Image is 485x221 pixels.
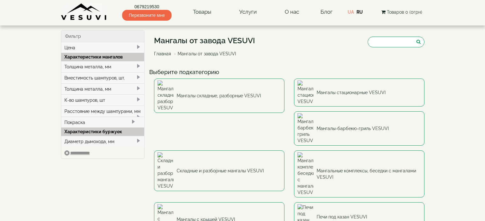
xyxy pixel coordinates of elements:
img: Складные и разборные мангалы VESUVI [158,152,173,189]
img: Мангалы складные, разборные VESUVI [158,80,173,111]
a: Мангалы складные, разборные VESUVI Мангалы складные, разборные VESUVI [154,79,284,113]
div: Характеристики мангалов [61,53,144,61]
a: Складные и разборные мангалы VESUVI Складные и разборные мангалы VESUVI [154,150,284,191]
div: Толщина металла, мм [61,61,144,72]
button: Товаров 0 (0грн) [379,9,424,16]
a: Мангалы-барбекю-гриль VESUVI Мангалы-барбекю-гриль VESUVI [294,111,424,146]
div: Толщина металла, мм [61,83,144,94]
a: 0679219530 [122,3,172,10]
a: Товары [187,5,218,19]
a: Мангальные комплексы, беседки с мангалами VESUVI Мангальные комплексы, беседки с мангалами VESUVI [294,150,424,197]
div: Покраска [61,117,144,128]
h4: Выберите подкатегорию [149,69,429,75]
a: Услуги [233,5,263,19]
a: Блог [320,9,333,15]
img: Мангалы-барбекю-гриль VESUVI [298,113,313,144]
img: Завод VESUVI [61,3,107,21]
div: Диаметр дымохода, мм [61,136,144,147]
img: Мангалы стационарные VESUVI [298,80,313,105]
div: Характеристики буржуек [61,128,144,136]
a: Главная [154,51,171,56]
span: Перезвоните мне [122,10,172,21]
span: Товаров 0 (0грн) [387,10,422,15]
div: Расстояние между шампурами, мм [61,106,144,117]
div: Вместимость шампуров, шт. [61,72,144,83]
div: К-во шампуров, шт [61,94,144,106]
a: RU [356,10,363,15]
div: Фильтр [61,31,144,42]
div: Цена [61,42,144,53]
h1: Мангалы от завода VESUVI [154,37,255,45]
img: Мангальные комплексы, беседки с мангалами VESUVI [298,152,313,196]
li: Мангалы от завода VESUVI [172,51,236,57]
a: UA [348,10,354,15]
a: Мангалы стационарные VESUVI Мангалы стационарные VESUVI [294,79,424,107]
a: О нас [278,5,305,19]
